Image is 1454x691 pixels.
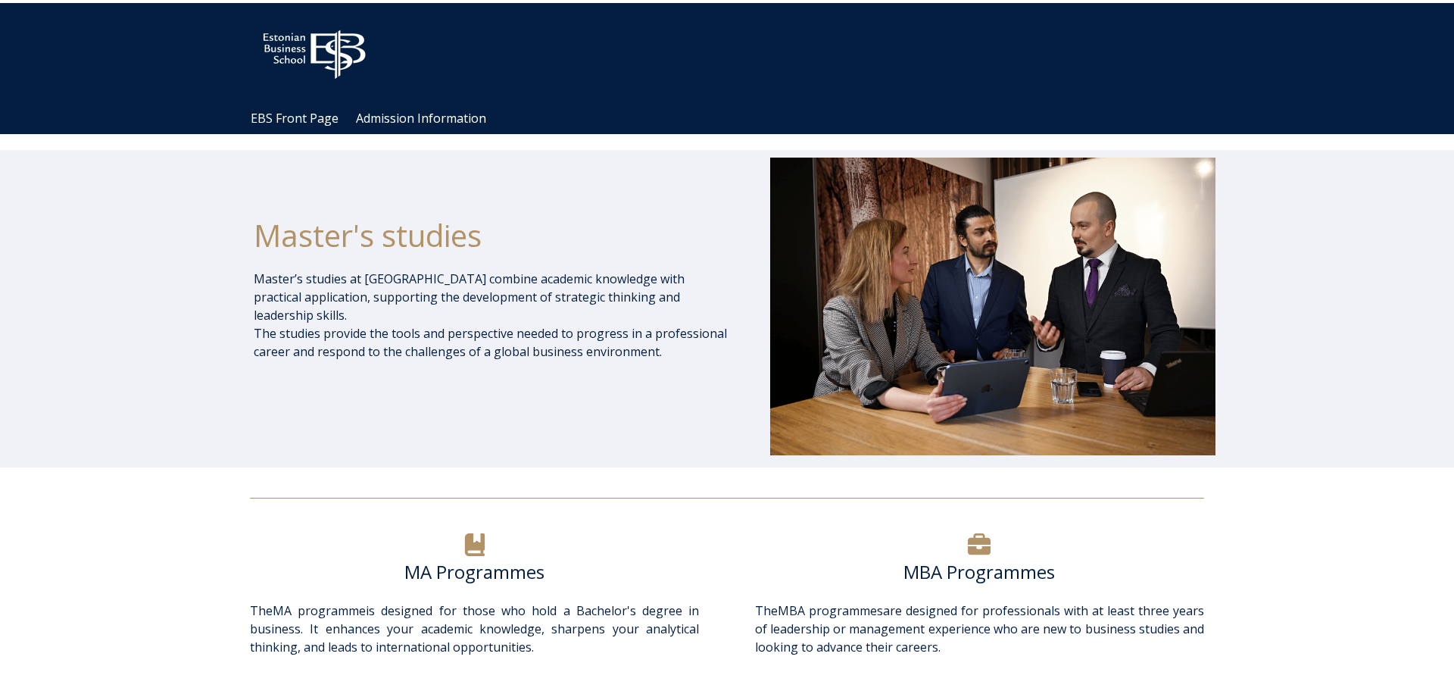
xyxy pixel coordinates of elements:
a: MBA programmes [778,602,883,619]
h6: MBA Programmes [755,561,1204,583]
p: Master’s studies at [GEOGRAPHIC_DATA] combine academic knowledge with practical application, supp... [254,270,729,361]
a: Admission Information [356,110,486,127]
img: DSC_1073 [770,158,1215,455]
a: MA programme [273,602,366,619]
span: The is designed for those who hold a Bachelor's degree in business. It enhances your academic kno... [250,602,699,655]
a: EBS Front Page [251,110,339,127]
span: Community for Growth and Resp [671,45,857,61]
div: Navigation Menu [242,103,1227,134]
img: ebs_logo2016_white [250,18,379,83]
h1: Master's studies [254,217,729,255]
span: The are designed for professionals with at least three years of leadership or management experien... [755,602,1204,655]
h6: MA Programmes [250,561,699,583]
